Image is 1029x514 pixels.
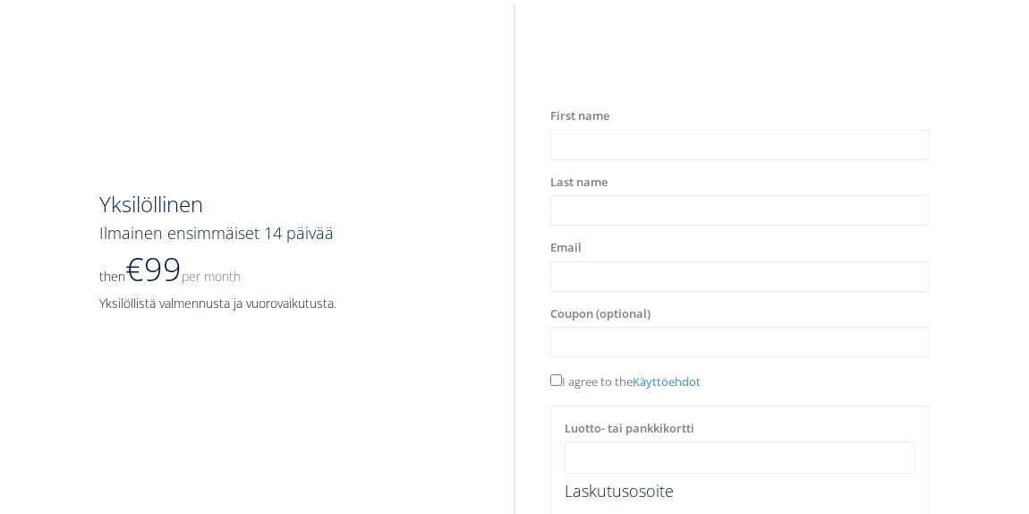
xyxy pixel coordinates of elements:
[550,239,582,257] label: Email
[633,373,701,390] a: Käyttöehdot
[99,193,479,216] h3: Yksilöllinen
[576,450,904,466] iframe: Suojattu korttimaksun syöttökehys
[550,107,609,125] label: First name
[550,174,608,192] label: Last name
[125,247,241,291] span: €99
[550,373,701,390] span: I agree to the
[99,107,297,175] img: Kestava_white.png
[99,296,479,310] h5: Yksilöllistä valmennusta ja vuorovaikutusta.
[565,483,915,501] h4: Laskutusosoite
[99,225,479,243] h4: Ilmainen ensimmäiset 14 päivää
[550,305,651,323] label: Coupon (optional)
[565,420,694,438] label: Luotto- tai pankkikortti
[182,268,241,285] small: Per Month
[99,252,479,287] h5: then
